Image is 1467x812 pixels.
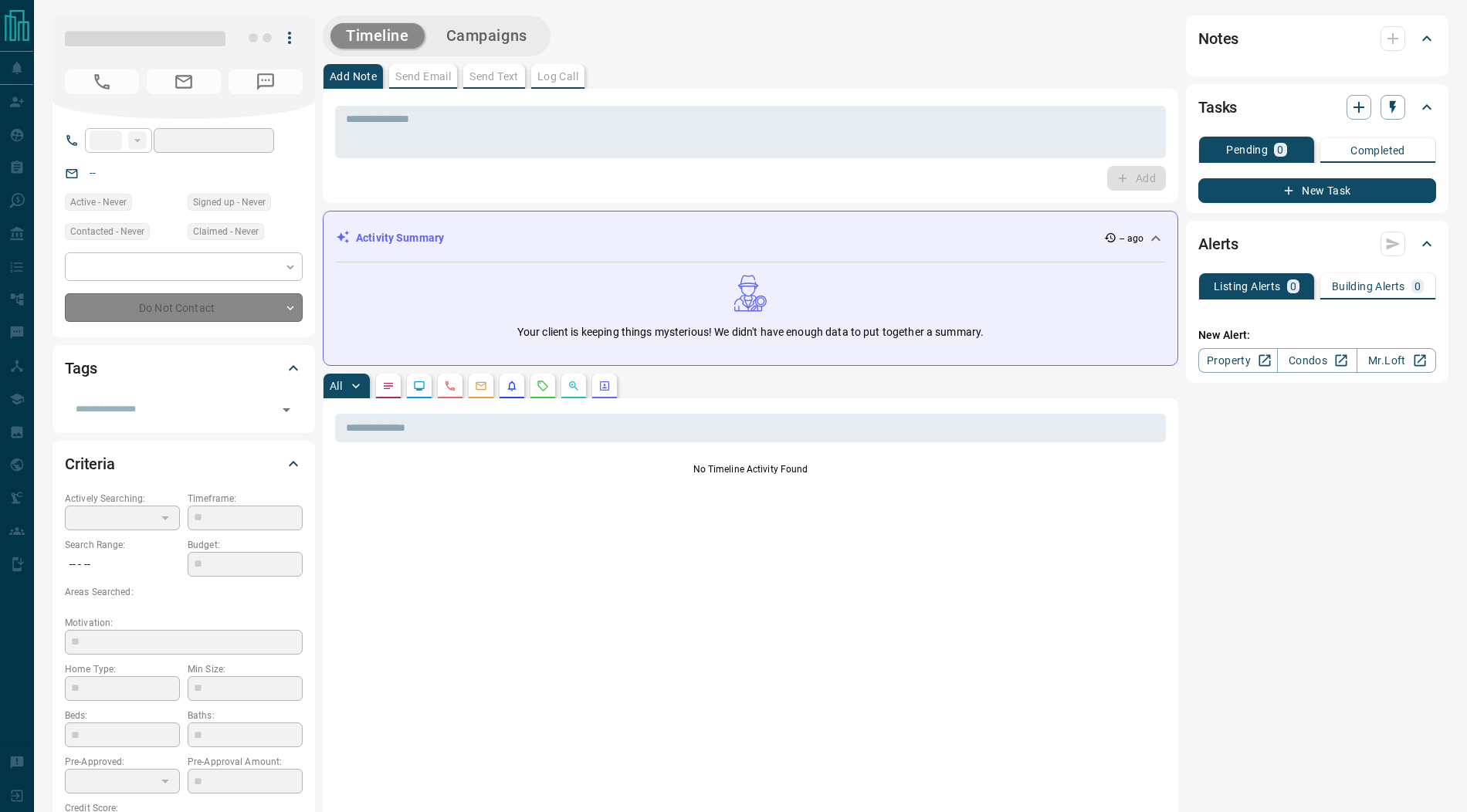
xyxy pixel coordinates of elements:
span: No Number [229,69,303,94]
p: Completed [1350,145,1405,156]
span: Signed up - Never [193,195,266,210]
div: Notes [1198,20,1436,57]
p: Motivation: [65,616,303,630]
h2: Criteria [65,452,115,476]
h2: Tasks [1198,95,1237,120]
p: Timeframe: [188,492,303,506]
h2: Tags [65,356,97,381]
p: Pre-Approval Amount: [188,755,303,769]
svg: Agent Actions [598,380,611,392]
span: Contacted - Never [70,224,144,239]
h2: Notes [1198,26,1238,51]
p: Listing Alerts [1214,281,1281,292]
div: Alerts [1198,225,1436,262]
svg: Opportunities [567,380,580,392]
p: Activity Summary [356,230,444,246]
div: Activity Summary-- ago [336,224,1165,252]
p: Min Size: [188,662,303,676]
p: Home Type: [65,662,180,676]
svg: Calls [444,380,456,392]
button: Timeline [330,23,425,49]
span: No Email [147,69,221,94]
svg: Listing Alerts [506,380,518,392]
p: Add Note [330,71,377,82]
p: Budget: [188,538,303,552]
p: Actively Searching: [65,492,180,506]
a: Condos [1277,348,1357,373]
p: No Timeline Activity Found [335,462,1166,476]
button: Open [276,399,297,421]
p: All [330,381,342,391]
a: -- [90,167,96,179]
p: New Alert: [1198,327,1436,343]
svg: Lead Browsing Activity [413,380,425,392]
button: New Task [1198,178,1436,203]
p: Your client is keeping things mysterious! We didn't have enough data to put together a summary. [517,324,984,340]
p: 0 [1414,281,1421,292]
p: Baths: [188,709,303,722]
p: 0 [1290,281,1296,292]
div: Tags [65,350,303,387]
div: Do Not Contact [65,293,303,322]
svg: Requests [537,380,549,392]
p: Building Alerts [1332,281,1405,292]
span: Claimed - Never [193,224,259,239]
p: Search Range: [65,538,180,552]
p: Areas Searched: [65,585,303,599]
svg: Notes [382,380,395,392]
span: No Number [65,69,139,94]
div: Criteria [65,445,303,482]
p: Beds: [65,709,180,722]
button: Campaigns [431,23,543,49]
p: -- ago [1120,232,1143,245]
h2: Alerts [1198,232,1238,256]
a: Property [1198,348,1278,373]
p: Pre-Approved: [65,755,180,769]
p: 0 [1277,144,1283,155]
p: Pending [1226,144,1268,155]
span: Active - Never [70,195,127,210]
p: -- - -- [65,552,180,577]
a: Mr.Loft [1357,348,1436,373]
svg: Emails [475,380,487,392]
div: Tasks [1198,89,1436,126]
